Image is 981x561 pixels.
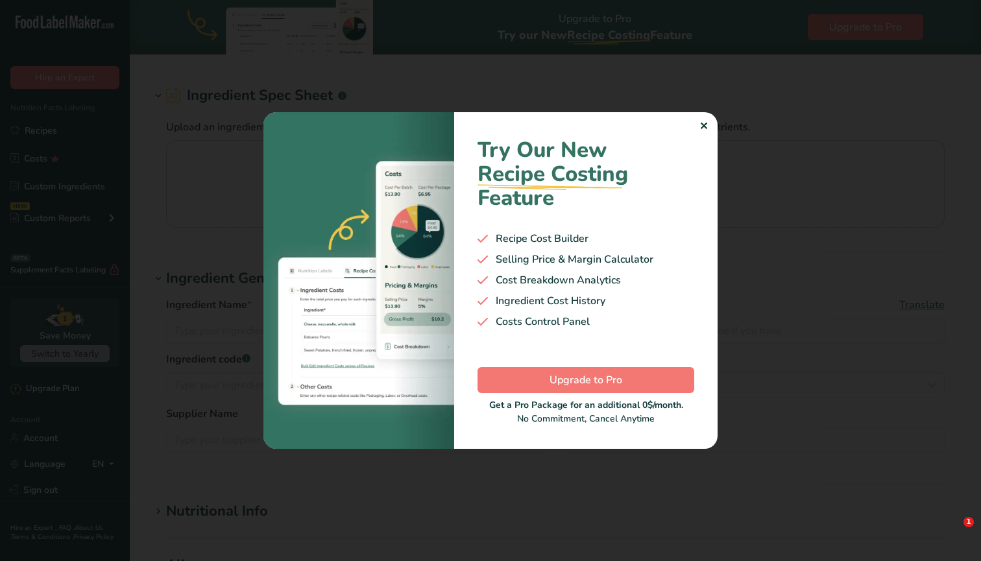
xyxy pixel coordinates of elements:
[478,138,694,210] h1: Try Our New Feature
[478,398,694,425] div: No Commitment, Cancel Anytime
[699,119,708,134] div: ✕
[478,314,694,329] div: Costs Control Panel
[478,160,628,189] span: Recipe Costing
[478,367,694,393] button: Upgrade to Pro
[937,517,968,548] iframe: Intercom live chat
[478,398,694,412] div: Get a Pro Package for an additional 0$/month.
[963,517,974,527] span: 1
[263,112,454,448] img: costing-image-1.bb94421.webp
[478,293,694,309] div: Ingredient Cost History
[478,272,694,288] div: Cost Breakdown Analytics
[478,231,694,246] div: Recipe Cost Builder
[550,372,622,388] span: Upgrade to Pro
[478,252,694,267] div: Selling Price & Margin Calculator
